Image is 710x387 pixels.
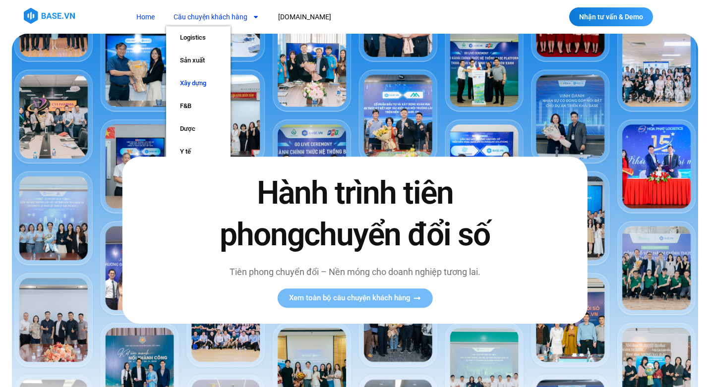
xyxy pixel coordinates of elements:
nav: Menu [129,8,507,26]
a: Sản xuất [166,49,231,72]
a: Dược [166,117,231,140]
a: Xây dựng [166,72,231,95]
ul: Câu chuyện khách hàng [166,26,231,186]
p: Tiên phong chuyển đổi – Nền móng cho doanh nghiệp tương lai. [199,265,511,278]
a: F&B [166,95,231,117]
h2: Hành trình tiên phong [199,173,511,255]
a: Nhận tư vấn & Demo [569,7,653,26]
span: chuyển đổi số [304,216,490,253]
a: Logistics [166,26,231,49]
a: Home [129,8,162,26]
a: Y tế [166,140,231,163]
a: Xem toàn bộ câu chuyện khách hàng [277,288,432,308]
a: Câu chuyện khách hàng [166,8,267,26]
a: [DOMAIN_NAME] [271,8,339,26]
span: Nhận tư vấn & Demo [579,13,643,20]
span: Xem toàn bộ câu chuyện khách hàng [289,294,411,302]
